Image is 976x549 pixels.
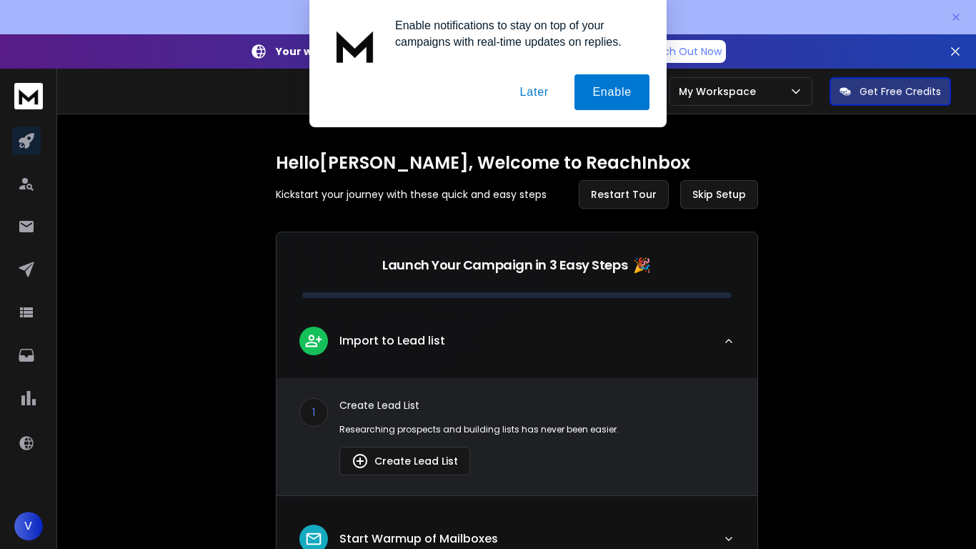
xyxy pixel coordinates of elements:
[502,74,566,110] button: Later
[299,398,328,427] div: 1
[276,187,547,202] p: Kickstart your journey with these quick and easy steps
[304,332,323,350] img: lead
[633,255,651,275] span: 🎉
[382,255,627,275] p: Launch Your Campaign in 3 Easy Steps
[339,332,445,350] p: Import to Lead list
[339,398,735,412] p: Create Lead List
[276,152,758,174] h1: Hello [PERSON_NAME] , Welcome to ReachInbox
[339,447,470,475] button: Create Lead List
[14,512,43,540] button: V
[680,180,758,209] button: Skip Setup
[384,17,649,50] div: Enable notifications to stay on top of your campaigns with real-time updates on replies.
[352,452,369,470] img: lead
[574,74,649,110] button: Enable
[277,378,757,495] div: leadImport to Lead list
[277,315,757,378] button: leadImport to Lead list
[327,17,384,74] img: notification icon
[339,424,735,435] p: Researching prospects and building lists has never been easier.
[692,187,746,202] span: Skip Setup
[339,530,498,548] p: Start Warmup of Mailboxes
[304,530,323,548] img: lead
[579,180,669,209] button: Restart Tour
